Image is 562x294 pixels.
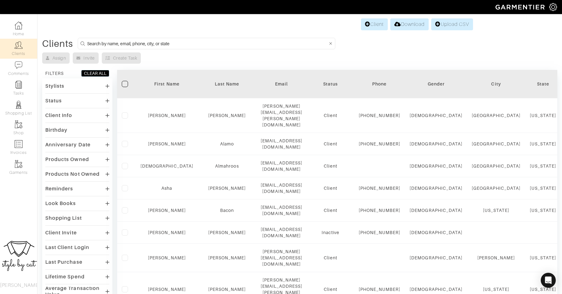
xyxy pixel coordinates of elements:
[390,18,429,30] a: Download
[410,286,462,292] div: [DEMOGRAPHIC_DATA]
[45,259,82,265] div: Last Purchase
[312,229,349,236] div: Inactive
[261,248,303,267] div: [PERSON_NAME][EMAIL_ADDRESS][DOMAIN_NAME]
[215,164,239,169] a: Almahroos
[15,101,22,109] img: stylists-icon-eb353228a002819b7ec25b43dbf5f0378dd9e0616d9560372ff212230b889e62.png
[15,81,22,89] img: reminder-icon-8004d30b9f0a5d33ae49ab947aed9ed385cf756f9e5892f1edd6e32f2345188e.png
[148,113,186,118] a: [PERSON_NAME]
[312,185,349,191] div: Client
[359,207,401,213] div: [PHONE_NUMBER]
[530,207,556,213] div: [US_STATE]
[208,255,246,260] a: [PERSON_NAME]
[81,70,109,77] button: CLEAR ALL
[410,112,462,119] div: [DEMOGRAPHIC_DATA]
[261,160,303,172] div: [EMAIL_ADDRESS][DOMAIN_NAME]
[472,207,520,213] div: [US_STATE]
[45,230,77,236] div: Client Invite
[472,112,520,119] div: [GEOGRAPHIC_DATA]
[208,230,246,235] a: [PERSON_NAME]
[410,229,462,236] div: [DEMOGRAPHIC_DATA]
[261,204,303,217] div: [EMAIL_ADDRESS][DOMAIN_NAME]
[220,208,234,213] a: Bacon
[410,185,462,191] div: [DEMOGRAPHIC_DATA]
[472,255,520,261] div: [PERSON_NAME]
[431,18,473,30] a: Upload CSV
[45,127,67,133] div: Birthday
[312,207,349,213] div: Client
[203,81,251,87] div: Last Name
[312,163,349,169] div: Client
[15,160,22,168] img: garments-icon-b7da505a4dc4fd61783c78ac3ca0ef83fa9d6f193b1c9dc38574b1d14d53ca28.png
[312,255,349,261] div: Client
[530,286,556,292] div: [US_STATE]
[45,171,100,177] div: Products Not Owned
[410,255,462,261] div: [DEMOGRAPHIC_DATA]
[84,70,106,76] div: CLEAR ALL
[220,141,234,146] a: Alamo
[45,70,64,76] div: FILTERS
[15,120,22,128] img: garments-icon-b7da505a4dc4fd61783c78ac3ca0ef83fa9d6f193b1c9dc38574b1d14d53ca28.png
[307,70,354,98] th: Toggle SortBy
[359,229,401,236] div: [PHONE_NUMBER]
[472,81,520,87] div: City
[359,81,401,87] div: Phone
[410,163,462,169] div: [DEMOGRAPHIC_DATA]
[359,112,401,119] div: [PHONE_NUMBER]
[410,141,462,147] div: [DEMOGRAPHIC_DATA]
[530,163,556,169] div: [US_STATE]
[530,81,556,87] div: State
[472,141,520,147] div: [GEOGRAPHIC_DATA]
[45,98,62,104] div: Status
[45,215,82,221] div: Shopping List
[261,226,303,239] div: [EMAIL_ADDRESS][DOMAIN_NAME]
[45,83,64,89] div: Stylists
[87,40,328,47] input: Search by name, email, phone, city, or state
[45,112,72,119] div: Client Info
[261,138,303,150] div: [EMAIL_ADDRESS][DOMAIN_NAME]
[45,244,89,251] div: Last Client Login
[45,186,73,192] div: Reminders
[15,22,22,29] img: dashboard-icon-dbcd8f5a0b271acd01030246c82b418ddd0df26cd7fceb0bd07c9910d44c42f6.png
[472,286,520,292] div: [US_STATE]
[312,141,349,147] div: Client
[405,70,467,98] th: Toggle SortBy
[15,140,22,148] img: orders-icon-0abe47150d42831381b5fb84f609e132dff9fe21cb692f30cb5eec754e2cba89.png
[410,81,462,87] div: Gender
[15,41,22,49] img: clients-icon-6bae9207a08558b7cb47a8932f037763ab4055f8c8b6bfacd5dc20c3e0201464.png
[45,200,76,207] div: Look Books
[148,141,186,146] a: [PERSON_NAME]
[261,182,303,194] div: [EMAIL_ADDRESS][DOMAIN_NAME]
[312,286,349,292] div: Client
[261,103,303,128] div: [PERSON_NAME][EMAIL_ADDRESS][PERSON_NAME][DOMAIN_NAME]
[15,61,22,69] img: comment-icon-a0a6a9ef722e966f86d9cbdc48e553b5cf19dbc54f86b18d962a5391bc8f6eb6.png
[45,274,85,280] div: Lifetime Spend
[45,156,89,163] div: Products Owned
[261,81,303,87] div: Email
[208,287,246,292] a: [PERSON_NAME]
[359,185,401,191] div: [PHONE_NUMBER]
[410,207,462,213] div: [DEMOGRAPHIC_DATA]
[136,70,198,98] th: Toggle SortBy
[45,142,91,148] div: Anniversary Date
[361,18,388,30] a: Client
[549,3,557,11] img: gear-icon-white-bd11855cb880d31180b6d7d6211b90ccbf57a29d726f0c71d8c61bd08dd39cc2.png
[140,164,193,169] a: [DEMOGRAPHIC_DATA]
[208,113,246,118] a: [PERSON_NAME]
[359,141,401,147] div: [PHONE_NUMBER]
[541,273,556,288] div: Open Intercom Messenger
[148,230,186,235] a: [PERSON_NAME]
[530,141,556,147] div: [US_STATE]
[492,2,549,12] img: garmentier-logo-header-white-b43fb05a5012e4ada735d5af1a66efaba907eab6374d6393d1fbf88cb4ef424d.png
[312,112,349,119] div: Client
[472,185,520,191] div: [GEOGRAPHIC_DATA]
[472,163,520,169] div: [GEOGRAPHIC_DATA]
[42,41,73,47] div: Clients
[148,208,186,213] a: [PERSON_NAME]
[530,255,556,261] div: [US_STATE]
[140,81,193,87] div: First Name
[148,287,186,292] a: [PERSON_NAME]
[148,255,186,260] a: [PERSON_NAME]
[530,112,556,119] div: [US_STATE]
[161,186,172,191] a: Asha
[530,185,556,191] div: [US_STATE]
